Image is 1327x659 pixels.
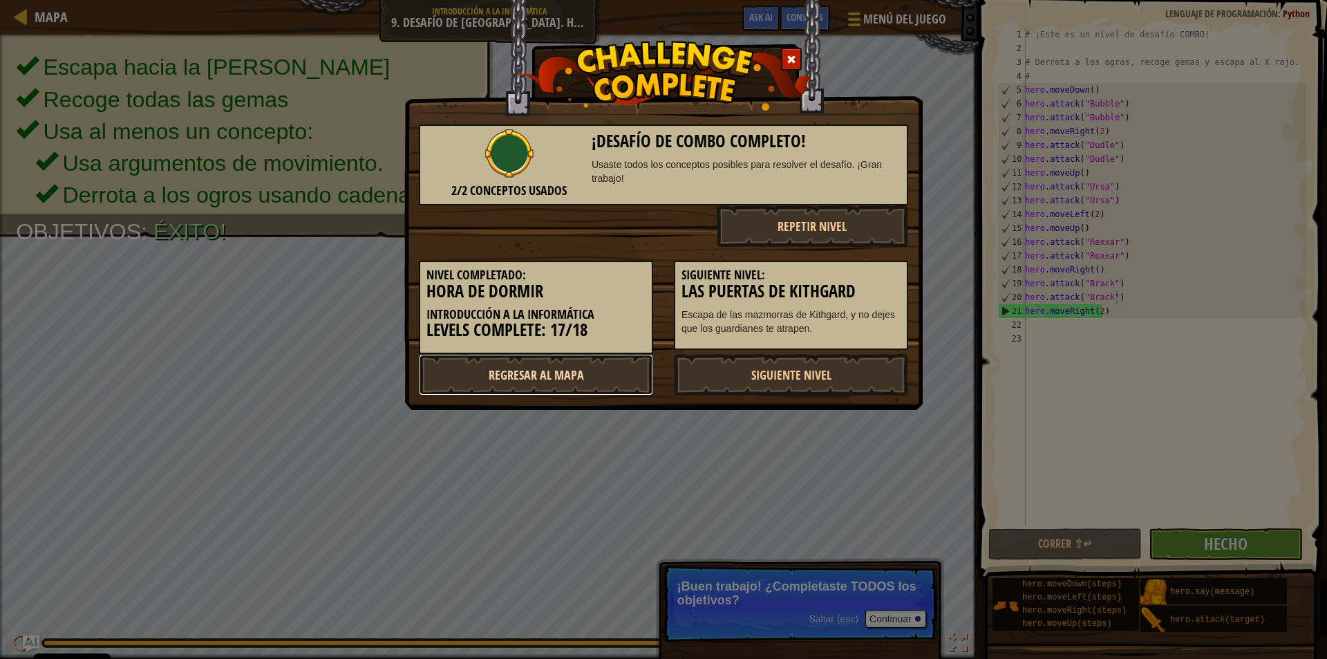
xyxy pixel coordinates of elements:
[717,205,909,247] button: Repetir Nivel
[681,268,901,282] h5: Siguiente nivel:
[426,308,646,322] h5: Introducción a la Informática
[419,354,653,396] a: Regresar al mapa
[681,282,901,301] h3: Las puertas de Kithgard
[426,321,646,340] h3: Levels Complete: 17/18
[681,308,901,335] p: Escapa de las mazmorras de Kithgard, y no dejes que los guardianes te atrapen.
[592,158,901,185] div: Usaste todos los conceptos posibles para resolver el desafío. ¡Gran trabajo!
[516,41,812,111] img: challenge_complete.png
[426,282,646,301] h3: Hora de Dormir
[592,132,901,151] h3: ¡Desafío de Combo Completo!
[426,268,646,282] h5: Nivel completado:
[437,184,581,198] h5: 2/2 Conceptos Usados
[485,129,534,178] img: combo_complete.png
[674,354,908,396] a: Siguiente nivel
